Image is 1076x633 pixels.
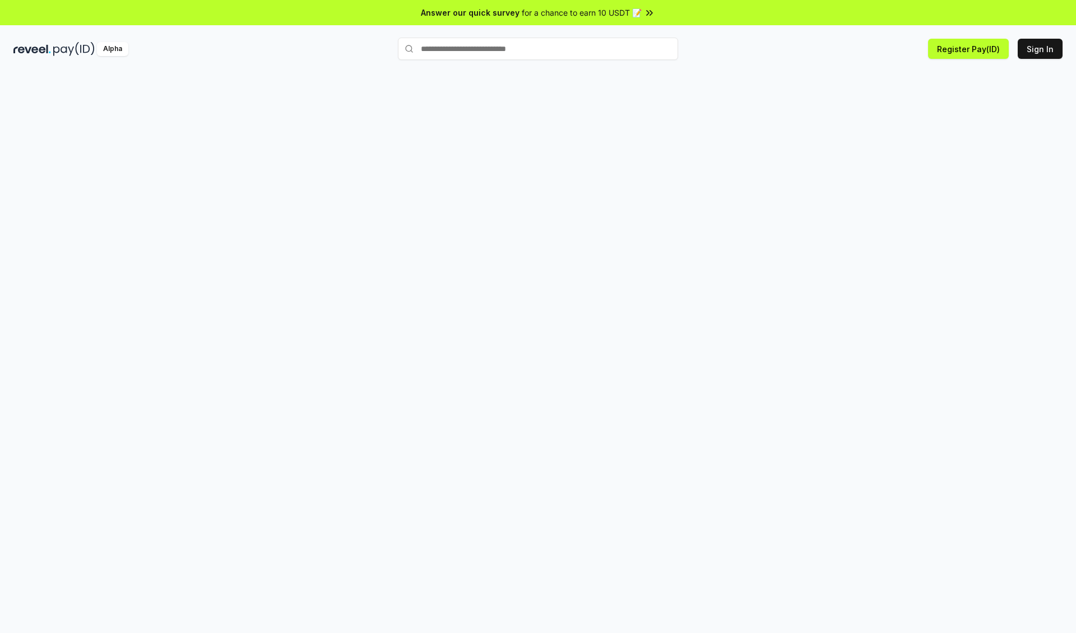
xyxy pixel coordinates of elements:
img: reveel_dark [13,42,51,56]
button: Register Pay(ID) [928,39,1009,59]
img: pay_id [53,42,95,56]
span: for a chance to earn 10 USDT 📝 [522,7,642,19]
div: Alpha [97,42,128,56]
span: Answer our quick survey [421,7,520,19]
button: Sign In [1018,39,1063,59]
